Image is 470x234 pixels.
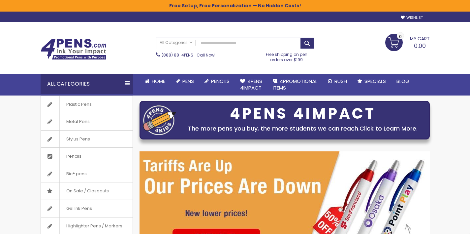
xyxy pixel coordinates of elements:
[360,124,418,133] a: Click to Learn More.
[199,74,235,89] a: Pencils
[59,182,115,200] span: On Sale / Closeouts
[273,78,317,91] span: 4PROMOTIONAL ITEMS
[41,39,107,60] img: 4Pens Custom Pens and Promotional Products
[385,34,430,50] a: 0.00 0
[140,74,171,89] a: Home
[323,74,352,89] a: Rush
[59,131,97,148] span: Stylus Pens
[41,96,133,113] a: Plastic Pens
[401,15,423,20] a: Wishlist
[334,78,347,85] span: Rush
[41,200,133,217] a: Gel Ink Pens
[240,78,262,91] span: 4Pens 4impact
[396,78,409,85] span: Blog
[179,124,426,133] div: The more pens you buy, the more students we can reach.
[267,74,323,96] a: 4PROMOTIONALITEMS
[41,182,133,200] a: On Sale / Closeouts
[414,42,426,50] span: 0.00
[152,78,165,85] span: Home
[391,74,415,89] a: Blog
[41,148,133,165] a: Pencils
[156,37,196,48] a: All Categories
[41,113,133,130] a: Metal Pens
[399,33,402,40] span: 0
[143,105,176,135] img: four_pen_logo.png
[160,40,193,45] span: All Categories
[59,165,93,182] span: Bic® pens
[182,78,194,85] span: Pens
[235,74,267,96] a: 4Pens4impact
[59,148,88,165] span: Pencils
[59,96,98,113] span: Plastic Pens
[59,200,99,217] span: Gel Ink Pens
[364,78,386,85] span: Specials
[259,49,314,62] div: Free shipping on pen orders over $199
[171,74,199,89] a: Pens
[41,165,133,182] a: Bic® pens
[179,107,426,121] div: 4PENS 4IMPACT
[59,113,96,130] span: Metal Pens
[211,78,230,85] span: Pencils
[162,52,193,58] a: (888) 88-4PENS
[352,74,391,89] a: Specials
[41,131,133,148] a: Stylus Pens
[162,52,215,58] span: - Call Now!
[41,74,133,94] div: All Categories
